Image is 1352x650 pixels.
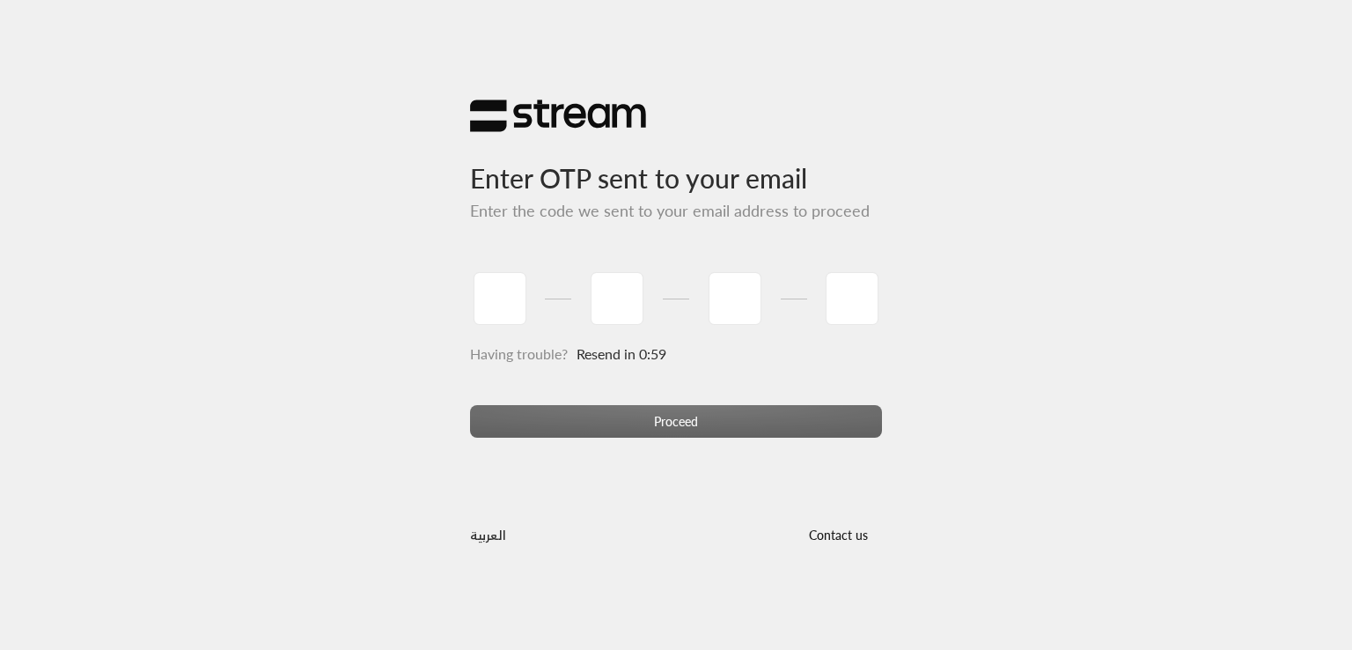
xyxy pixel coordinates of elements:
[470,345,568,362] span: Having trouble?
[470,133,882,194] h3: Enter OTP sent to your email
[577,345,666,362] span: Resend in 0:59
[470,99,646,133] img: Stream Logo
[794,518,882,550] button: Contact us
[470,202,882,221] h5: Enter the code we sent to your email address to proceed
[794,528,882,543] a: Contact us
[470,518,506,550] a: العربية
